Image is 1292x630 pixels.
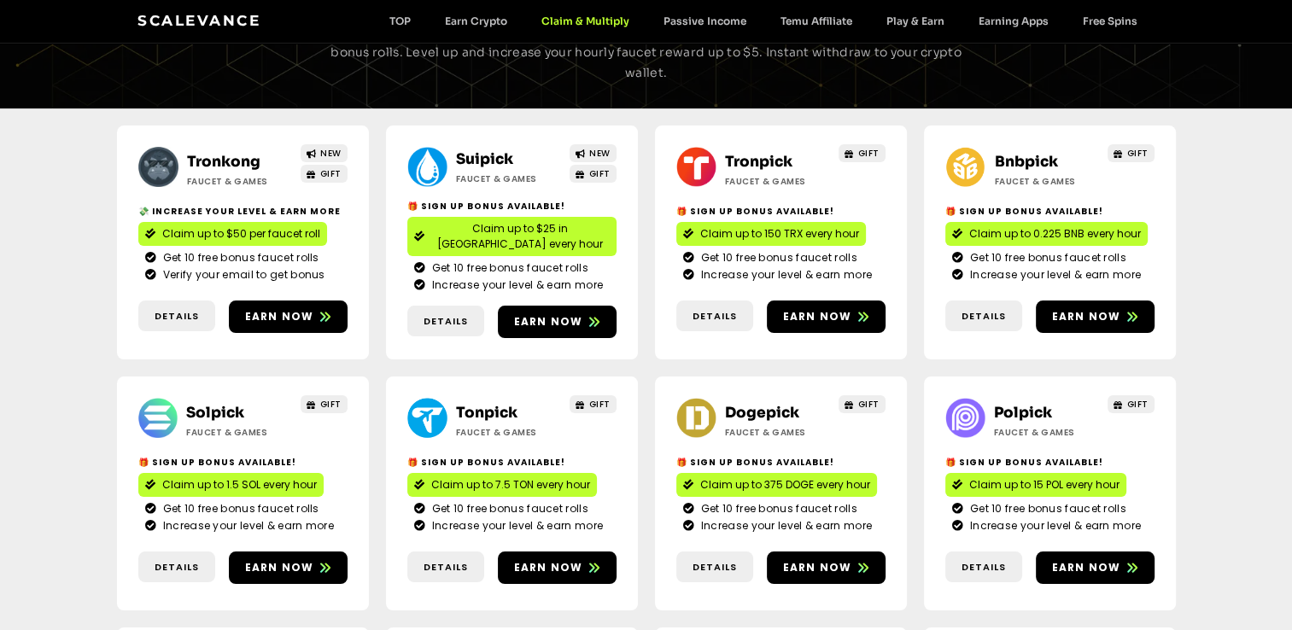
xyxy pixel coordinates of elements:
span: Increase your level & earn more [159,518,334,534]
span: Earn now [245,560,314,575]
span: Details [693,309,737,324]
a: GIFT [301,165,348,183]
a: Details [676,551,753,583]
span: Earn now [1052,560,1121,575]
span: Get 10 free bonus faucet rolls [966,250,1126,265]
a: Details [676,300,753,332]
a: NEW [301,144,348,162]
span: GIFT [1127,147,1149,160]
span: Claim up to 7.5 TON every hour [431,477,590,493]
h2: Faucet & Games [456,426,563,439]
span: NEW [320,147,342,160]
a: GIFT [1108,395,1155,413]
span: GIFT [858,398,880,411]
a: Earn now [767,300,886,333]
a: Earn now [498,306,617,338]
h2: 🎁 Sign Up Bonus Available! [407,200,617,213]
a: Free Spins [1065,15,1154,27]
a: Suipick [456,150,513,168]
span: Get 10 free bonus faucet rolls [966,501,1126,516]
a: Tronkong [187,153,260,171]
span: Earn now [245,309,314,324]
a: Claim & Multiply [524,15,646,27]
a: GIFT [570,165,617,183]
h2: Faucet & Games [994,175,1101,188]
span: Increase your level & earn more [428,277,603,293]
span: GIFT [320,398,342,411]
a: Earn now [767,551,886,584]
span: Claim up to $25 in [GEOGRAPHIC_DATA] every hour [431,221,610,252]
p: Earn free crypto by using free faucet. Get 10 sign up bonus faucet rolls and play games to get mo... [329,22,964,83]
a: Earn now [229,551,348,584]
span: Get 10 free bonus faucet rolls [428,260,588,276]
span: Earn now [514,560,583,575]
span: GIFT [589,167,611,180]
span: Get 10 free bonus faucet rolls [159,250,319,265]
span: Get 10 free bonus faucet rolls [697,250,857,265]
span: Details [962,560,1006,575]
a: GIFT [570,395,617,413]
a: GIFT [301,395,348,413]
a: Bnbpick [994,153,1057,171]
a: Passive Income [646,15,763,27]
h2: Faucet & Games [187,175,294,188]
a: Earning Apps [961,15,1065,27]
a: Details [945,551,1022,583]
a: Details [138,551,215,583]
a: Earn now [498,551,617,584]
a: Tonpick [456,404,517,422]
span: Verify your email to get bonus [159,267,325,283]
h2: Faucet & Games [994,426,1101,439]
span: Increase your level & earn more [697,267,872,283]
span: Get 10 free bonus faucet rolls [428,501,588,516]
h2: Faucet & Games [725,175,832,188]
span: GIFT [1127,398,1149,411]
span: Details [155,309,199,324]
nav: Menu [372,15,1154,27]
a: Claim up to $25 in [GEOGRAPHIC_DATA] every hour [407,217,617,256]
span: Increase your level & earn more [966,267,1141,283]
a: Polpick [994,404,1052,422]
h2: Faucet & Games [725,426,832,439]
a: Earn now [1036,300,1155,333]
span: GIFT [589,398,611,411]
h2: Faucet & Games [186,426,293,439]
span: Get 10 free bonus faucet rolls [697,501,857,516]
span: Increase your level & earn more [428,518,603,534]
span: GIFT [858,147,880,160]
a: Earn now [229,300,348,333]
a: NEW [570,144,617,162]
a: Claim up to 1.5 SOL every hour [138,473,324,497]
span: Earn now [783,560,852,575]
a: Tronpick [725,153,792,171]
a: Details [407,306,484,337]
span: Claim up to 0.225 BNB every hour [969,226,1141,242]
span: Claim up to 15 POL every hour [969,477,1120,493]
a: Play & Earn [868,15,961,27]
span: Details [424,560,468,575]
h2: 💸 Increase your level & earn more [138,205,348,218]
span: Claim up to 375 DOGE every hour [700,477,870,493]
a: Claim up to 7.5 TON every hour [407,473,597,497]
h2: 🎁 Sign Up Bonus Available! [138,456,348,469]
span: Claim up to $50 per faucet roll [162,226,320,242]
span: Increase your level & earn more [697,518,872,534]
a: Details [407,551,484,583]
a: Solpick [186,404,244,422]
a: Claim up to 375 DOGE every hour [676,473,877,497]
a: Claim up to 150 TRX every hour [676,222,866,246]
a: Claim up to 15 POL every hour [945,473,1126,497]
h2: 🎁 Sign Up Bonus Available! [676,456,886,469]
h2: 🎁 Sign Up Bonus Available! [945,205,1155,218]
span: NEW [589,147,611,160]
span: Details [962,309,1006,324]
a: GIFT [1108,144,1155,162]
span: Details [155,560,199,575]
a: Dogepick [725,404,799,422]
span: Increase your level & earn more [966,518,1141,534]
a: Details [138,300,215,332]
span: GIFT [320,167,342,180]
span: Get 10 free bonus faucet rolls [159,501,319,516]
a: Details [945,300,1022,332]
a: TOP [372,15,428,27]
